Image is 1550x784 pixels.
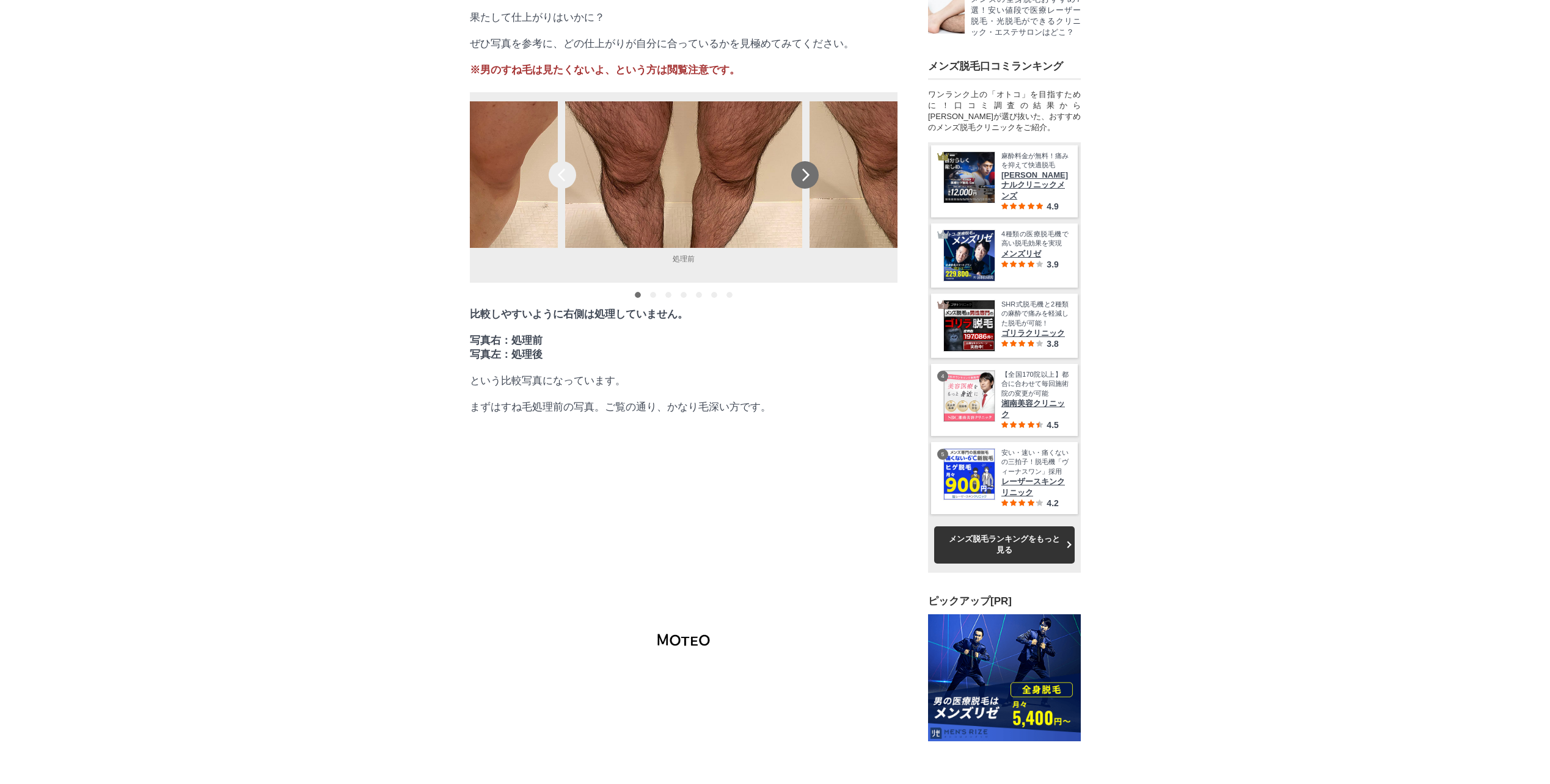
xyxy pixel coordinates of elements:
[944,300,995,351] img: 免田脱毛は男性専門のゴリラ脱毛
[1001,398,1069,420] span: 湘南美容クリニック
[1001,370,1069,398] span: 【全国170院以上】都合に合わせて毎回施術院の変更が可能
[1001,476,1069,498] span: レーザースキンクリニック
[1047,420,1058,430] span: 4.5
[810,248,1047,270] figcaption: バリカン12mm
[943,300,1069,352] a: 免田脱毛は男性専門のゴリラ脱毛 SHR式脱毛機と2種類の麻酔で痛みを軽減した脱毛が可能！ ゴリラクリニック 3.8
[928,59,1081,73] h3: メンズ脱毛口コミランキング
[470,37,897,51] p: ぜひ写真を参考に、どの仕上がりが自分に合っているかを見極めてみてください。
[1047,498,1058,508] span: 4.2
[1001,249,1069,260] span: メンズリゼ
[565,101,802,248] img: すね毛処理前
[1001,230,1069,249] span: 4種類の医療脱毛機で高い脱毛効果を実現
[943,230,1069,281] a: オトコの医療脱毛はメンズリゼ 4種類の医療脱毛機で高い脱毛効果を実現 メンズリゼ 3.9
[944,449,995,499] img: レーザースキンクリニック
[943,151,1069,211] a: エミナルクリニックメンズ 麻酔料金が無料！痛みを抑えて快適脱毛 [PERSON_NAME]ナルクリニックメンズ 4.9
[791,161,819,189] div: next
[928,594,1081,608] h3: ピックアップ[PR]
[943,448,1069,508] a: レーザースキンクリニック 安い・速い・痛くないの三拍子！脱毛機「ヴィーナスワン」採用 レーザースキンクリニック 4.2
[470,374,897,388] p: という比較写真になっています。
[944,152,995,203] img: エミナルクリニックメンズ
[943,370,1069,430] a: 湘南美容クリニック 【全国170院以上】都合に合わせて毎回施術院の変更が可能 湘南美容クリニック 4.5
[549,161,576,189] div: prev
[470,308,688,320] strong: 比較しやすいように右側は処理していません。
[1001,300,1069,328] span: SHR式脱毛機と2種類の麻酔で痛みを軽減した脱毛が可能！
[944,230,995,281] img: オトコの医療脱毛はメンズリゼ
[1047,260,1058,269] span: 3.9
[470,335,543,360] strong: 写真右：処理前 写真左：処理後
[934,526,1075,563] a: メンズ脱毛ランキングをもっと見る
[470,400,897,414] p: まずはすね毛処理前の写真。ご覧の通り、かなり毛深い方です。
[928,89,1081,133] div: ワンランク上の「オトコ」を目指すために！口コミ調査の結果から[PERSON_NAME]が選び抜いた、おすすめのメンズ脱毛クリニックをご紹介。
[470,64,740,76] span: ※男のすね毛は見たくないよ、という方は閲覧注意です。
[1001,151,1069,170] span: 麻酔料金が無料！痛みを抑えて快適脱毛
[470,10,897,24] p: 果たして仕上がりはいかに？
[565,248,802,270] figcaption: 処理前
[1047,201,1058,211] span: 4.9
[944,371,995,421] img: 湘南美容クリニック
[810,101,1047,248] img: バリカン12mmのすね毛
[1001,328,1069,339] span: ゴリラクリニック
[1047,339,1058,349] span: 3.8
[1001,448,1069,476] span: 安い・速い・痛くないの三拍子！脱毛機「ヴィーナスワン」採用
[1001,170,1069,201] span: [PERSON_NAME]ナルクリニックメンズ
